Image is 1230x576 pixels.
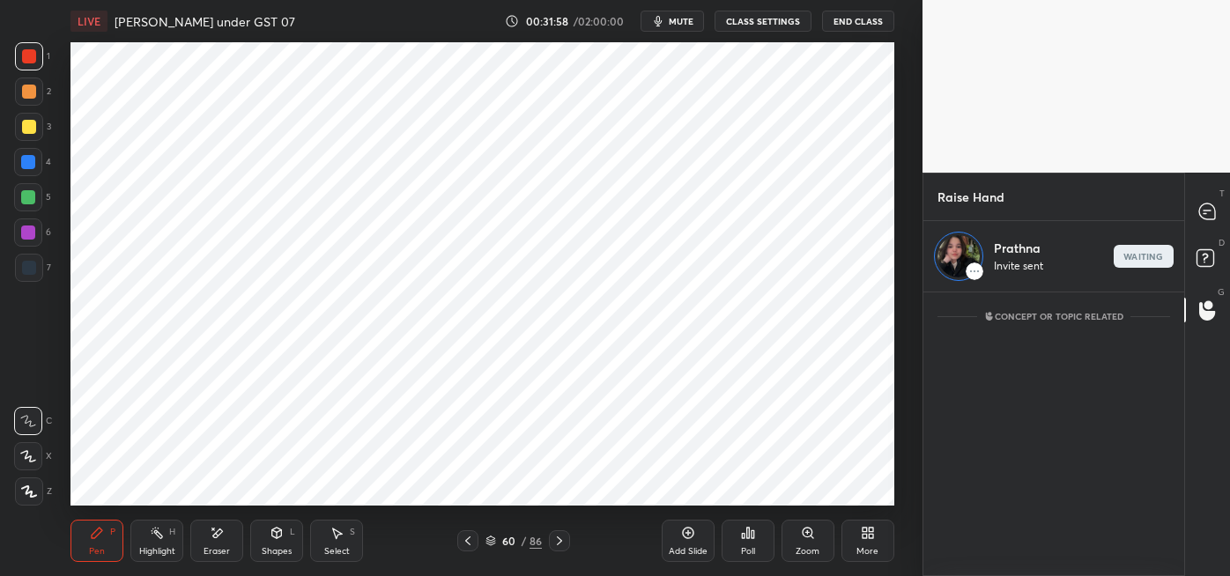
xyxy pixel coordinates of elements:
button: CLASS SETTINGS [715,11,811,32]
div: Add Slide [669,547,708,556]
button: mute [641,11,704,32]
p: T [1219,187,1225,200]
div: X [14,442,52,470]
div: 4 [14,148,51,176]
div: 2 [15,78,51,106]
div: More [856,547,878,556]
div: 3 [15,113,51,141]
div: P [110,528,115,536]
div: H [169,528,175,536]
div: 5 [14,183,51,211]
p: D [1219,236,1225,249]
div: grid [923,292,1184,576]
div: 60 [500,535,517,546]
div: Eraser [204,547,230,556]
div: Poll [741,547,755,556]
p: Concept or Topic related [977,305,1130,328]
p: G [1218,285,1225,299]
div: Select [324,547,350,556]
div: Shapes [262,547,292,556]
img: rah-connecting.9303c4bf.svg [966,262,983,280]
div: / [521,535,526,546]
div: Highlight [139,547,175,556]
p: Prathna [994,240,1043,257]
p: waiting [1123,252,1163,261]
div: S [350,528,355,536]
div: 6 [14,218,51,247]
div: 1 [15,42,50,70]
div: Z [15,477,52,506]
div: L [290,528,295,536]
div: Zoom [796,547,819,556]
button: End Class [822,11,894,32]
p: Invite sent [994,259,1043,273]
div: Pen [89,547,105,556]
div: 7 [15,254,51,282]
div: LIVE [70,11,107,32]
span: mute [669,15,693,27]
h4: [PERSON_NAME] under GST 07 [115,13,295,30]
img: 2e972bb6784346fbb5b0f346d15f8e14.jpg [937,235,980,277]
div: 86 [530,533,542,549]
div: C [14,407,52,435]
p: Raise Hand [923,174,1019,220]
